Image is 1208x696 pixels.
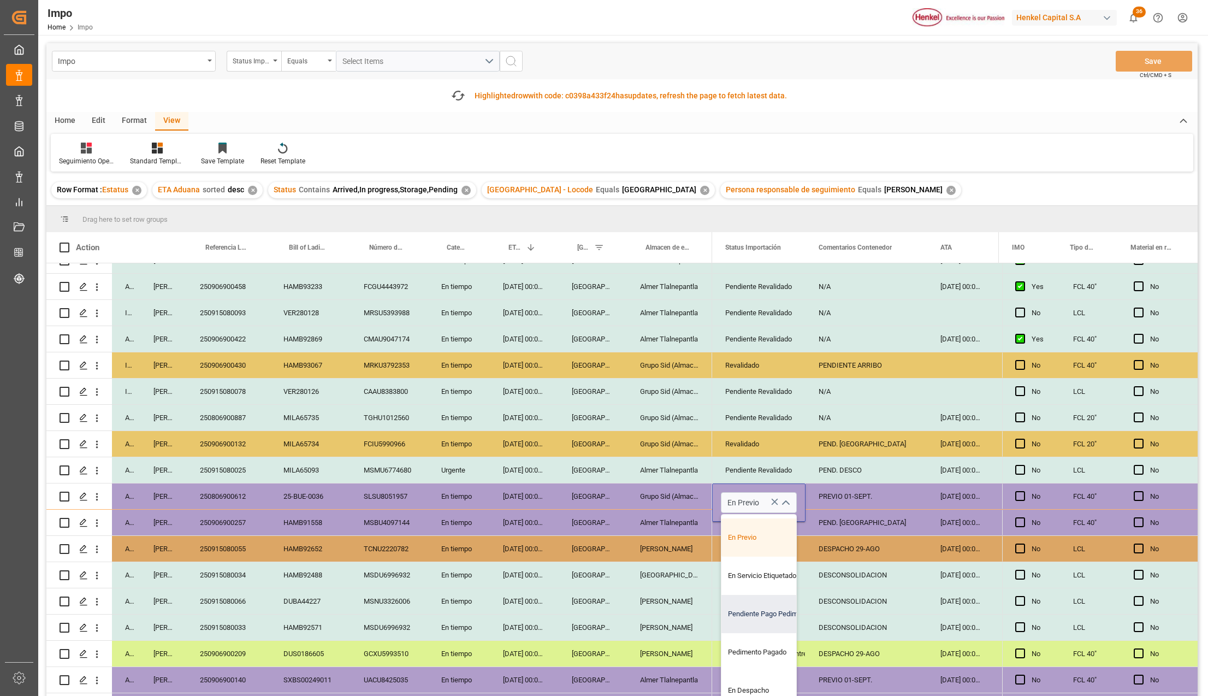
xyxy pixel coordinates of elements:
div: 250806900887 [187,405,270,430]
span: c0398a433f24 [565,91,615,100]
div: FCL 40" [1060,483,1121,509]
button: open menu [52,51,216,72]
div: 250906900430 [187,352,270,378]
div: ✕ [132,186,141,195]
div: [PERSON_NAME] [140,352,187,378]
div: [PERSON_NAME] [140,510,187,535]
div: [DATE] 00:00:00 [490,667,559,693]
div: [GEOGRAPHIC_DATA] [559,641,627,666]
div: [DATE] 00:00:00 [490,483,559,509]
div: Almer Tlalnepantla [627,274,712,299]
div: Press SPACE to select this row. [46,300,712,326]
div: Yes [1032,274,1047,299]
div: [DATE] 00:00:00 [490,588,559,614]
div: Press SPACE to select this row. [46,352,712,379]
div: Arrived [112,274,140,299]
span: Número de Contenedor [369,244,405,251]
div: 250906900140 [187,667,270,693]
div: 250915080033 [187,615,270,640]
div: Reset Template [260,156,305,166]
div: MILA65735 [270,405,351,430]
span: Material en resguardo Y/N [1130,244,1171,251]
div: LCL [1060,615,1121,640]
div: [PERSON_NAME] [140,405,187,430]
span: ETA Aduana [508,244,522,251]
div: En Previo [721,518,824,557]
div: 250915080055 [187,536,270,562]
div: Arrived [112,536,140,562]
div: 250915080066 [187,588,270,614]
div: [DATE] 00:00:00 [927,326,993,352]
div: [GEOGRAPHIC_DATA] [559,326,627,352]
button: open menu [281,51,336,72]
div: 250915080034 [187,562,270,588]
button: Save [1116,51,1192,72]
div: In progress [112,300,140,326]
div: 25-BUE-0036 [270,483,351,509]
div: FCL 40" [1060,510,1121,535]
div: [DATE] 00:00:00 [490,457,559,483]
div: Press SPACE to select this row. [46,588,712,615]
div: [GEOGRAPHIC_DATA] [559,667,627,693]
div: Press SPACE to select this row. [1002,588,1198,615]
div: [GEOGRAPHIC_DATA] [559,405,627,430]
span: Tipo de Carga (LCL/FCL) [1070,244,1094,251]
div: [PERSON_NAME] [140,457,187,483]
div: Grupo Sid (Almacenaje y Distribucion AVIOR) [627,431,712,457]
div: [DATE] 00:00:00 [490,641,559,666]
div: Press SPACE to select this row. [46,562,712,588]
div: [DATE] 00:00:00 [490,274,559,299]
div: Arrived [112,562,140,588]
div: En tiempo [428,667,490,693]
div: 250806900612 [187,483,270,509]
div: En tiempo [428,588,490,614]
div: Arrived [112,431,140,457]
div: Grupo Sid (Almacenaje y Distribucion AVIOR) [627,352,712,378]
div: [PERSON_NAME] [140,274,187,299]
div: [GEOGRAPHIC_DATA] [559,352,627,378]
div: No [1150,300,1185,326]
span: sorted [203,185,225,194]
div: Arrived [112,615,140,640]
div: ✕ [946,186,956,195]
span: Ctrl/CMD + S [1140,71,1171,79]
button: show 36 new notifications [1121,5,1146,30]
div: [PERSON_NAME] [140,379,187,404]
div: [GEOGRAPHIC_DATA] [559,379,627,404]
div: Press SPACE to select this row. [1002,510,1198,536]
div: Press SPACE to select this row. [1002,274,1198,300]
div: [GEOGRAPHIC_DATA] [559,300,627,326]
div: Grupo Sid (Almacenaje y Distribucion AVIOR) [627,379,712,404]
div: MSBU4097144 [351,510,428,535]
div: [DATE] 00:00:00 [490,405,559,430]
span: Bill of Lading Number [289,244,328,251]
div: Press SPACE to select this row. [46,510,712,536]
span: row [516,91,528,100]
span: Categoría [447,244,467,251]
div: HAMB93233 [270,274,351,299]
div: No [1150,327,1185,352]
div: FCL 20" [1060,431,1121,457]
div: [DATE] 00:00:00 [490,615,559,640]
div: [DATE] 00:00:00 [927,536,993,562]
div: CAAU8383800 [351,379,428,404]
div: En tiempo [428,352,490,378]
div: [PERSON_NAME] [627,588,712,614]
div: SXBS00249011 [270,667,351,693]
span: Persona responsable de seguimiento [726,185,855,194]
div: Press SPACE to select this row. [46,667,712,693]
div: N/A [806,405,927,430]
span: Referencia Leschaco [205,244,247,251]
button: open menu [336,51,500,72]
div: Almer Tlalnepantla [627,326,712,352]
div: [DATE] 00:00:00 [927,588,993,614]
div: Press SPACE to select this row. [1002,615,1198,641]
div: En tiempo [428,431,490,457]
div: FCL 40" [1060,352,1121,378]
div: PREVIO 01-SEPT. [806,483,927,509]
div: DESCONSOLIDACION [806,615,927,640]
span: Drag here to set row groups [82,215,168,223]
div: En tiempo [428,510,490,535]
div: PEND. DESCO [806,457,927,483]
div: Press SPACE to select this row. [1002,667,1198,693]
